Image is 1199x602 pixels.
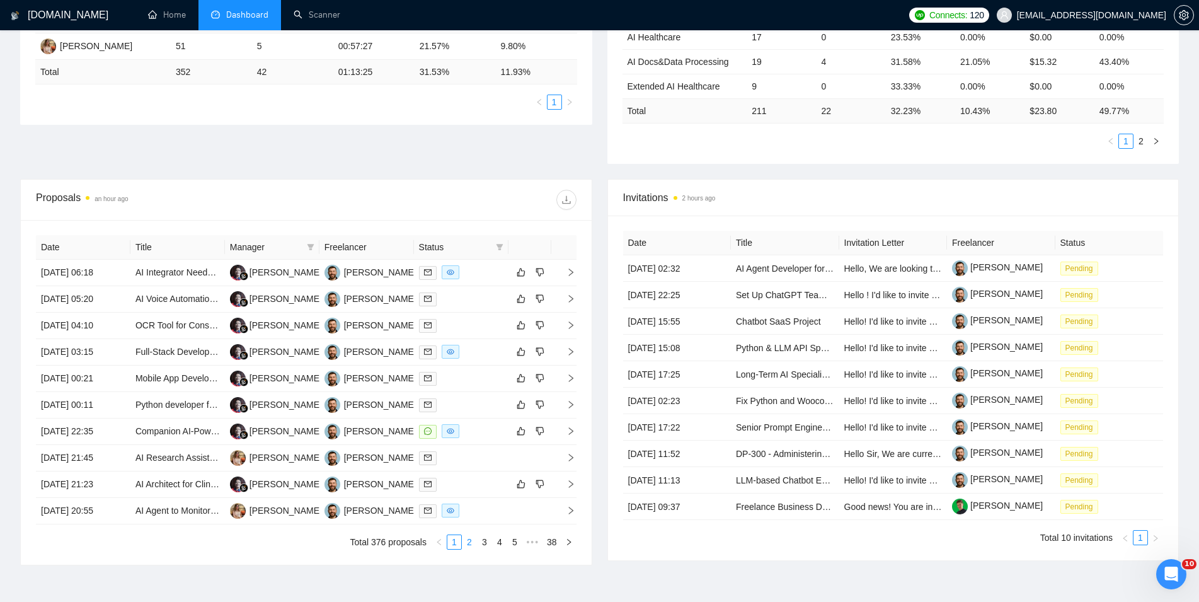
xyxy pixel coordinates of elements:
button: like [513,291,529,306]
span: right [1152,137,1160,145]
td: 21.05% [955,49,1024,74]
span: mail [424,480,432,488]
a: SS[PERSON_NAME] [230,425,322,436]
button: dislike [532,344,548,359]
span: dashboard [211,10,220,19]
a: DP-300 - Administering Relational Database on Microsoft Azure [736,449,984,459]
button: setting [1174,5,1194,25]
span: mail [424,321,432,329]
iframe: Intercom live chat [1156,559,1186,589]
button: dislike [532,318,548,333]
td: 352 [171,60,252,84]
div: [PERSON_NAME] [344,292,416,306]
a: Pending [1060,316,1103,326]
td: [DATE] 02:32 [623,255,731,282]
a: Long-Term AI Specialist Wanted | NLP, Chatbot, Automation & Prompt Engineering [736,369,1058,379]
a: SS[PERSON_NAME] [230,478,322,489]
th: Invitation Letter [839,231,948,255]
span: Pending [1060,420,1098,434]
td: 0.00% [955,74,1024,98]
th: Freelancer [947,231,1055,255]
li: Previous Page [532,95,547,110]
span: left [536,98,543,106]
span: Invitations [623,190,1164,205]
a: LLM-based Chatbot Engineer (Python, AI/ML) [736,475,914,485]
span: right [556,294,575,303]
span: mail [424,348,432,356]
a: [PERSON_NAME] [952,315,1043,325]
a: [PERSON_NAME] [952,474,1043,484]
img: SS [230,424,246,439]
div: [PERSON_NAME] [250,398,322,412]
span: Pending [1060,447,1098,461]
a: 1 [548,95,561,109]
li: 2 [462,535,477,550]
span: mail [424,454,432,461]
a: [PERSON_NAME] [952,448,1043,458]
td: Set Up ChatGPT Team Version & Initial Project Configuration [731,282,839,308]
a: Pending [1060,448,1103,458]
button: like [513,397,529,412]
img: VK [324,503,340,519]
span: dislike [536,347,544,357]
a: SS[PERSON_NAME] [230,320,322,330]
span: 10 [1182,559,1196,569]
span: right [566,98,573,106]
button: download [556,190,577,210]
span: like [517,479,525,489]
span: Pending [1060,473,1098,487]
img: SS [230,371,246,386]
button: like [513,318,529,333]
td: 33.33% [886,74,955,98]
span: download [557,195,576,205]
a: VK[PERSON_NAME] [324,505,416,515]
div: [PERSON_NAME] [250,318,322,332]
td: 19 [747,49,816,74]
li: Next Page [1149,134,1164,149]
td: 211 [747,98,816,123]
td: $15.32 [1024,49,1094,74]
div: [PERSON_NAME] [344,451,416,465]
button: right [1149,134,1164,149]
img: SS [230,265,246,281]
span: right [1152,535,1159,542]
td: 5 [252,33,333,60]
img: gigradar-bm.png [239,351,248,360]
a: Pending [1060,501,1103,511]
img: VK [324,397,340,413]
td: 23.53% [886,25,955,49]
span: mail [424,374,432,382]
a: Senior Prompt Engineer (LLM / AI Specialist – Freelance) [736,422,960,432]
td: 4 [816,49,885,74]
span: Pending [1060,341,1098,355]
div: Proposals [36,190,306,210]
img: c1-JWQDXWEy3CnA6sRtFzzU22paoDq5cZnWyBNc3HWqwvuW0qNnjm1CMP-YmbEEtPC [952,287,968,303]
li: Previous Page [1103,134,1118,149]
img: upwork-logo.png [915,10,925,20]
div: [PERSON_NAME] [60,39,132,53]
button: like [513,265,529,280]
td: 42 [252,60,333,84]
span: dislike [536,479,544,489]
a: AI Agent to Monitor a Sales Followup Sequence [135,506,323,516]
a: VK[PERSON_NAME] [324,293,416,303]
td: 0 [816,74,885,98]
a: VK[PERSON_NAME] [324,399,416,409]
button: left [532,95,547,110]
span: eye [447,269,454,276]
td: 0 [816,25,885,49]
td: $0.00 [1024,25,1094,49]
a: Pending [1060,263,1103,273]
img: SS [230,291,246,307]
span: mail [424,295,432,303]
img: c1-JWQDXWEy3CnA6sRtFzzU22paoDq5cZnWyBNc3HWqwvuW0qNnjm1CMP-YmbEEtPC [952,446,968,461]
td: 22 [816,98,885,123]
a: Pending [1060,422,1103,432]
div: [PERSON_NAME] [250,345,322,359]
th: Title [130,235,225,260]
img: gigradar-bm.png [239,404,248,413]
button: dislike [532,424,548,439]
th: Manager [225,235,319,260]
td: $0.00 [1024,74,1094,98]
a: VK[PERSON_NAME] [324,452,416,462]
